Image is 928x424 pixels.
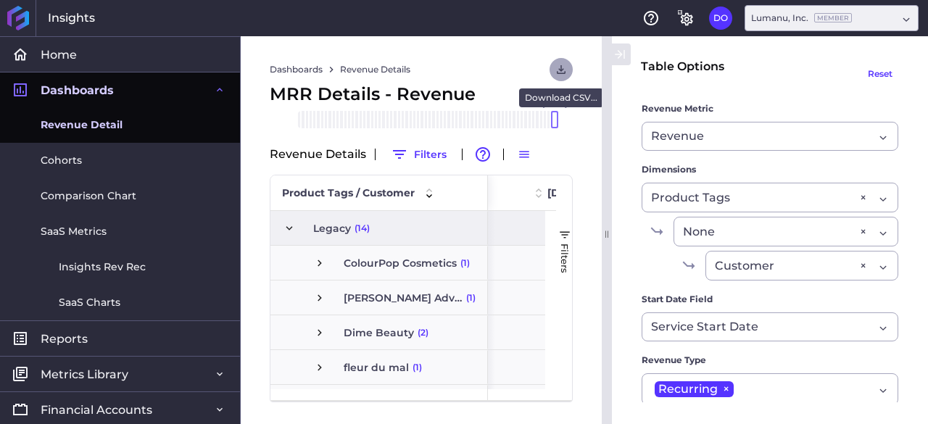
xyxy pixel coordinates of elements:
span: None [683,223,715,241]
div: Press SPACE to select this row. [488,385,597,420]
ins: Member [814,13,852,22]
div: MRR Details - Revenue [270,81,573,107]
div: × [860,188,866,207]
div: 900 [488,246,597,280]
button: Help [639,7,663,30]
span: SaaS Charts [59,295,120,310]
span: (1) [460,246,470,280]
span: (14) [355,212,370,245]
span: Revenue Type [642,353,706,367]
div: Press SPACE to select this row. [488,315,597,350]
span: (2) [418,316,428,349]
button: User Menu [550,58,573,81]
div: Press SPACE to select this row. [270,211,488,246]
div: Dropdown select [745,5,919,31]
span: ColourPop Cosmetics [344,246,457,280]
div: Dropdown select [674,217,898,246]
div: 3,500 [488,385,597,419]
div: Revenue Details [270,143,573,166]
div: 13,573 [488,211,597,245]
div: Press SPACE to select this row. [488,350,597,385]
div: 1,566 [488,315,597,349]
div: Table Options [641,58,724,75]
span: Metrics Library [41,367,128,382]
span: SaaS Metrics [41,224,107,239]
button: General Settings [674,7,697,30]
span: × [718,381,734,397]
span: (1) [413,351,422,384]
div: × [860,257,866,275]
div: Dropdown select [642,183,898,212]
span: Start Date Field [642,292,713,307]
span: Cohorts [41,153,82,168]
span: Service Start Date [651,318,758,336]
div: Press SPACE to select this row. [270,385,488,420]
span: Revenue Detail [41,117,123,133]
span: [DATE] [542,101,567,138]
div: Press SPACE to select this row. [488,280,597,315]
span: Product Tags [651,189,730,207]
span: Comparison Chart [41,188,136,204]
span: Reports [41,331,88,346]
div: Press SPACE to select this row. [270,315,488,350]
div: Dropdown select [642,312,898,341]
div: Press SPACE to select this row. [488,211,597,246]
div: 1,000 [488,350,597,384]
span: Ipsy [344,386,365,419]
div: Press SPACE to select this row. [488,246,597,280]
button: Reset [861,59,899,88]
span: [DATE] [547,186,584,199]
div: 2,000 [488,280,597,315]
button: User Menu [709,7,732,30]
span: [PERSON_NAME] Advertising Inc. [344,281,463,315]
div: Press SPACE to select this row. [270,350,488,385]
div: Press SPACE to select this row. [270,246,488,280]
span: Product Tags / Customer [282,186,415,199]
div: Lumanu, Inc. [751,12,852,25]
div: Dropdown select [642,122,898,151]
div: Dropdown select [642,373,898,405]
span: (1) [466,281,476,315]
span: Recurring [658,381,718,397]
div: Press SPACE to select this row. [270,280,488,315]
span: Revenue Metric [642,101,713,116]
a: Revenue Details [340,63,410,76]
button: Filters [384,143,453,166]
span: Legacy [313,212,351,245]
div: Dropdown select [705,251,898,280]
span: Filters [559,244,571,273]
span: Dime Beauty [344,316,414,349]
span: Dimensions [642,162,696,177]
div: × [860,223,866,241]
a: Dashboards [270,63,323,76]
span: Dashboards [41,83,114,98]
span: Insights Rev Rec [59,259,146,275]
span: Customer [715,257,774,275]
span: Financial Accounts [41,402,152,417]
span: (1) [368,386,378,419]
span: Home [41,47,77,62]
span: Revenue [651,128,704,145]
span: fleur du mal [344,351,409,384]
